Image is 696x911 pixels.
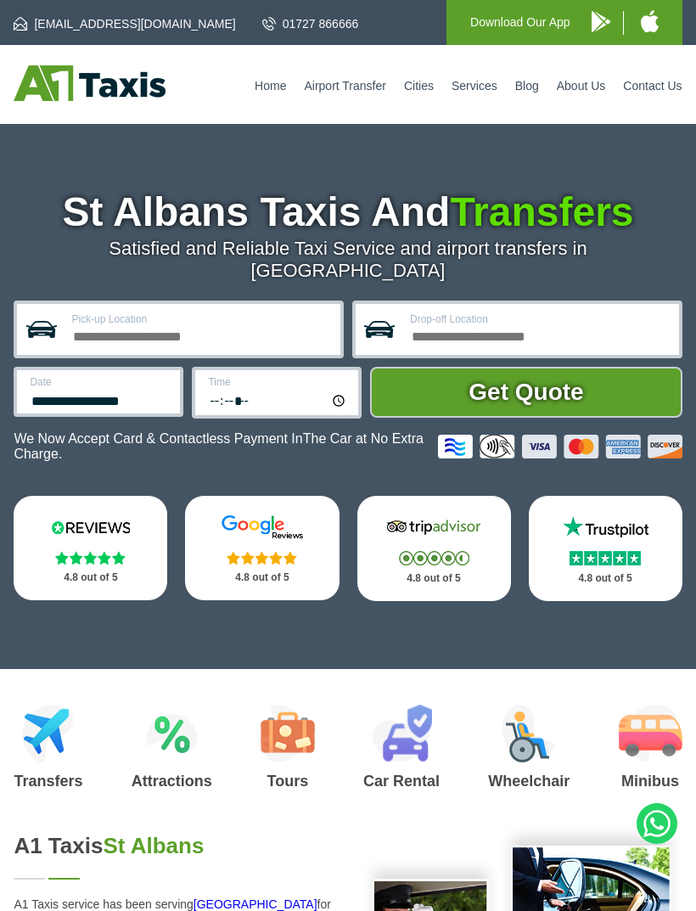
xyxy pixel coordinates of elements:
[14,496,167,600] a: Reviews.io Stars 4.8 out of 5
[470,12,570,33] p: Download Our App
[32,567,149,588] p: 4.8 out of 5
[204,567,320,588] p: 4.8 out of 5
[410,314,669,324] label: Drop-off Location
[14,15,235,32] a: [EMAIL_ADDRESS][DOMAIN_NAME]
[14,192,682,233] h1: St Albans Taxis And
[641,10,659,32] img: A1 Taxis iPhone App
[570,551,641,565] img: Stars
[194,897,317,911] a: [GEOGRAPHIC_DATA]
[55,551,126,565] img: Stars
[103,833,204,858] span: St Albans
[376,568,492,589] p: 4.8 out of 5
[261,705,315,762] img: Tours
[22,705,74,762] img: Airport Transfers
[370,367,682,418] button: Get Quote
[623,79,682,93] a: Contact Us
[592,11,610,32] img: A1 Taxis Android App
[450,189,633,234] span: Transfers
[619,773,682,789] h3: Minibus
[14,431,424,462] p: We Now Accept Card & Contactless Payment In
[14,238,682,282] p: Satisfied and Reliable Taxi Service and airport transfers in [GEOGRAPHIC_DATA]
[547,568,664,589] p: 4.8 out of 5
[262,15,359,32] a: 01727 866666
[71,314,330,324] label: Pick-up Location
[40,515,142,540] img: Reviews.io
[529,496,682,601] a: Trustpilot Stars 4.8 out of 5
[14,833,334,859] h2: A1 Taxis
[261,773,315,789] h3: Tours
[304,79,385,93] a: Airport Transfer
[14,431,424,461] span: The Car at No Extra Charge.
[557,79,606,93] a: About Us
[372,705,432,762] img: Car Rental
[363,773,440,789] h3: Car Rental
[502,705,556,762] img: Wheelchair
[208,377,348,387] label: Time
[404,79,434,93] a: Cities
[488,773,570,789] h3: Wheelchair
[227,551,297,565] img: Stars
[185,496,339,600] a: Google Stars 4.8 out of 5
[452,79,497,93] a: Services
[132,773,212,789] h3: Attractions
[357,496,511,601] a: Tripadvisor Stars 4.8 out of 5
[399,551,469,565] img: Stars
[619,705,682,762] img: Minibus
[30,377,170,387] label: Date
[14,773,82,789] h3: Transfers
[383,515,485,540] img: Tripadvisor
[14,65,166,101] img: A1 Taxis St Albans LTD
[438,435,682,458] img: Credit And Debit Cards
[211,515,313,540] img: Google
[554,515,656,540] img: Trustpilot
[146,705,198,762] img: Attractions
[255,79,286,93] a: Home
[515,79,539,93] a: Blog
